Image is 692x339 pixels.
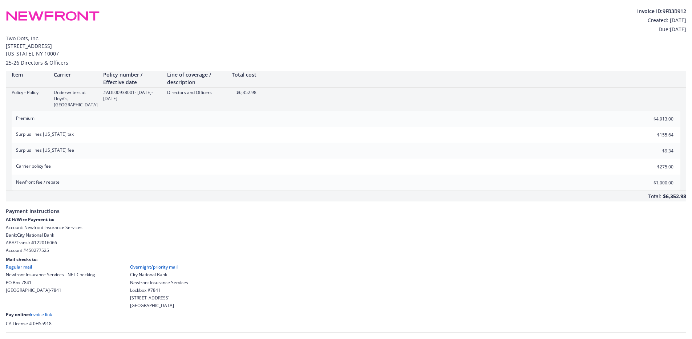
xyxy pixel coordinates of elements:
[167,71,225,86] div: Line of coverage / description
[54,71,97,78] div: Carrier
[631,161,678,172] input: 0.00
[6,320,686,327] div: CA License # 0H55918
[16,115,35,121] span: Premium
[631,113,678,124] input: 0.00
[6,279,95,286] div: PO Box 7841
[130,302,188,309] div: [GEOGRAPHIC_DATA]
[6,287,95,293] div: [GEOGRAPHIC_DATA]-7841
[6,311,30,318] span: Pay online:
[167,89,225,95] div: Directors and Officers
[6,247,686,253] div: Account # 450277525
[6,264,95,270] div: Regular mail
[130,279,188,286] div: Newfront Insurance Services
[6,201,686,216] span: Payment Instructions
[631,177,678,188] input: 0.00
[637,25,686,33] div: Due: [DATE]
[6,34,686,57] span: Two Dots, Inc. [STREET_ADDRESS] [US_STATE] , NY 10007
[231,71,256,78] div: Total cost
[6,271,95,278] div: Newfront Insurance Services - NFT Checking
[130,271,188,278] div: City National Bank
[130,287,188,293] div: Lockbox #7841
[648,192,661,201] div: Total:
[130,264,188,270] div: Overnight/priority mail
[663,191,686,201] div: $6,352.98
[103,71,161,86] div: Policy number / Effective date
[6,59,686,66] div: 25-26 Directors & Officers
[12,71,48,78] div: Item
[16,131,74,137] span: Surplus lines [US_STATE] tax
[103,89,161,102] div: #ADL00938001 - [DATE]-[DATE]
[6,256,686,262] div: Mail checks to:
[16,147,74,153] span: Surplus lines [US_STATE] fee
[637,7,686,15] div: Invoice ID: 9FB3B912
[16,179,60,185] span: Newfront fee / rebate
[231,89,256,95] div: $6,352.98
[6,216,686,222] div: ACH/Wire Payment to:
[130,295,188,301] div: [STREET_ADDRESS]
[16,163,51,169] span: Carrier policy fee
[6,240,686,246] div: ABA/Transit # 122016066
[631,129,678,140] input: 0.00
[6,224,686,230] div: Account: Newfront Insurance Services
[30,311,52,318] a: Invoice link
[54,89,97,108] div: Underwriters at Lloyd's, [GEOGRAPHIC_DATA]
[12,89,48,95] div: Policy - Policy
[6,232,686,238] div: Bank: City National Bank
[631,145,678,156] input: 0.00
[637,16,686,24] div: Created: [DATE]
